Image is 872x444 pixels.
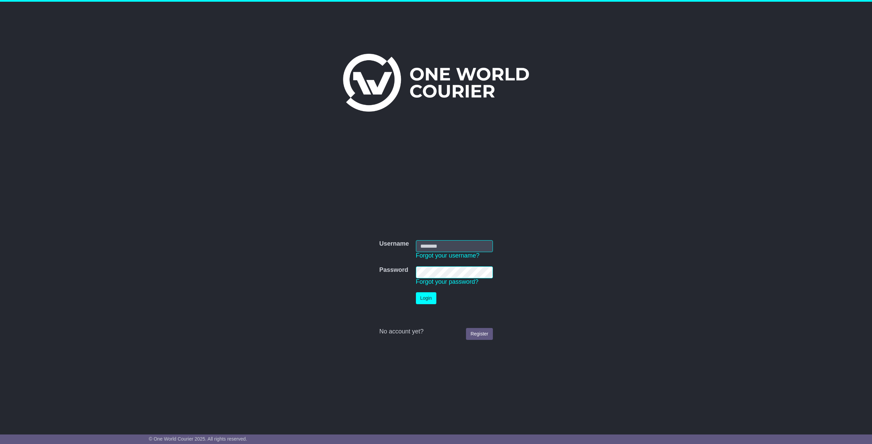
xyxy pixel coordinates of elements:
[416,292,436,304] button: Login
[379,328,493,335] div: No account yet?
[466,328,493,340] a: Register
[379,240,409,248] label: Username
[416,278,479,285] a: Forgot your password?
[379,266,408,274] label: Password
[416,252,480,259] a: Forgot your username?
[149,436,247,442] span: © One World Courier 2025. All rights reserved.
[343,54,529,112] img: One World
